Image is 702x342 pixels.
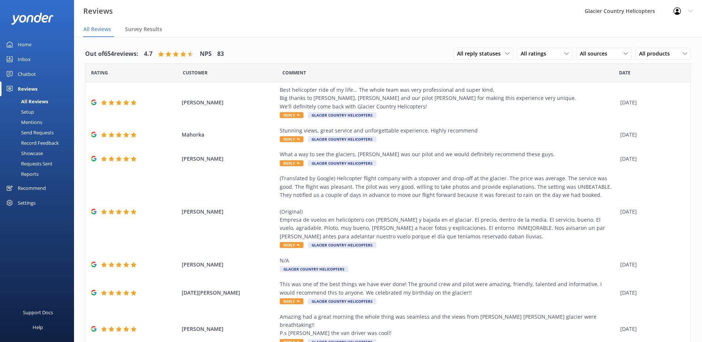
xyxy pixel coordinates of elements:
[18,181,46,195] div: Recommend
[280,112,303,118] span: Reply
[619,69,631,76] span: Date
[182,155,276,163] span: [PERSON_NAME]
[620,261,681,269] div: [DATE]
[182,289,276,297] span: [DATE][PERSON_NAME]
[308,112,376,118] span: Glacier Country Helicopters
[308,136,376,142] span: Glacier Country Helicopters
[620,155,681,163] div: [DATE]
[4,148,43,158] div: Showcase
[280,150,617,158] div: What a way to see the glaciers, [PERSON_NAME] was our pilot and we would definitely recommend the...
[4,127,54,138] div: Send Requests
[4,169,74,179] a: Reports
[11,13,54,25] img: yonder-white-logo.png
[18,37,31,52] div: Home
[4,117,42,127] div: Mentions
[182,325,276,333] span: [PERSON_NAME]
[308,242,376,248] span: Glacier Country Helicopters
[620,98,681,107] div: [DATE]
[18,52,31,67] div: Inbox
[280,298,303,304] span: Reply
[4,158,53,169] div: Requests Sent
[33,320,43,335] div: Help
[125,26,162,33] span: Survey Results
[280,313,617,338] div: Amazing had a great morning the whole thing was seamless and the views from [PERSON_NAME] [PERSON...
[83,26,111,33] span: All Reviews
[85,49,138,59] h4: Out of 654 reviews:
[4,107,34,117] div: Setup
[4,96,74,107] a: All Reviews
[4,107,74,117] a: Setup
[620,131,681,139] div: [DATE]
[280,136,303,142] span: Reply
[620,208,681,216] div: [DATE]
[280,127,617,135] div: Stunning views, great service and unforgettable experience. Highly recommend
[182,98,276,107] span: [PERSON_NAME]
[620,289,681,297] div: [DATE]
[200,49,212,59] h4: NPS
[280,160,303,166] span: Reply
[182,208,276,216] span: [PERSON_NAME]
[18,195,36,210] div: Settings
[457,50,505,58] span: All reply statuses
[521,50,551,58] span: All ratings
[18,67,36,81] div: Chatbot
[4,96,48,107] div: All Reviews
[280,266,348,272] span: Glacier Country Helicopters
[217,49,224,59] h4: 83
[580,50,612,58] span: All sources
[282,69,306,76] span: Question
[280,256,617,265] div: N/A
[144,49,152,59] h4: 4.7
[91,69,108,76] span: Date
[4,169,38,179] div: Reports
[18,81,37,96] div: Reviews
[308,160,376,166] span: Glacier Country Helicopters
[4,148,74,158] a: Showcase
[4,138,59,148] div: Record Feedback
[23,305,53,320] div: Support Docs
[620,325,681,333] div: [DATE]
[280,280,617,297] div: This was one of the best things we have ever done! The ground crew and pilot were amazing, friend...
[4,138,74,148] a: Record Feedback
[183,69,208,76] span: Date
[4,117,74,127] a: Mentions
[182,261,276,269] span: [PERSON_NAME]
[280,174,617,241] div: (Translated by Google) Helicopter flight company with a stopover and drop-off at the glacier. The...
[308,298,376,304] span: Glacier Country Helicopters
[83,5,113,17] h3: Reviews
[4,158,74,169] a: Requests Sent
[182,131,276,139] span: Mahorka
[639,50,674,58] span: All products
[4,127,74,138] a: Send Requests
[280,242,303,248] span: Reply
[280,86,617,111] div: Best helicopter ride of my life... The whole team was very professional and super kind, Big thank...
